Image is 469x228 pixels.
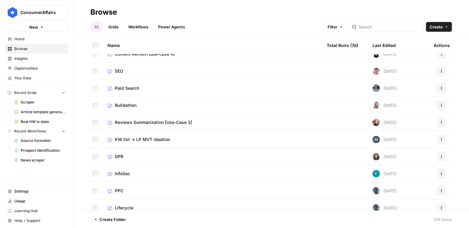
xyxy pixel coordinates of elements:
[373,204,397,212] div: [DATE]
[5,5,68,20] button: Workspace: ConsumerAffairs
[5,63,68,73] a: Opportunities
[115,154,123,160] span: DPR
[373,85,380,92] img: cey2xrdcekjvnatjucu2k7sm827y
[115,68,123,74] span: SEO
[107,119,317,125] a: Reviews Summarization [Use-Case 3]
[7,7,18,18] img: ConsumerAffairs Logo
[14,56,65,61] span: Insights
[14,189,65,194] span: Settings
[115,171,130,177] span: InfoSec
[107,85,317,91] a: Paid Search
[373,170,380,177] img: s7jow0aglyjrx5ox71uu927a0s2f
[115,85,139,91] span: Paid Search
[107,154,317,160] a: DPR
[11,155,68,165] a: News scraper
[14,90,36,96] span: Recent Grids
[373,67,397,75] div: [DATE]
[373,187,380,194] img: r8o5t4pzb0o6hnpgjs1ia4vi3qep
[115,188,123,194] span: PPC
[373,136,397,143] div: [DATE]
[5,206,68,216] a: Learning Hub
[373,102,397,109] div: [DATE]
[373,187,397,194] div: [DATE]
[14,75,65,81] span: Your Data
[14,46,65,52] span: Browse
[155,22,189,32] a: Power Agents
[373,153,380,160] img: 6mihlqu5uniej3b1t3326lbd0z67
[11,107,68,117] a: Article template generator
[14,198,65,204] span: Usage
[5,44,68,54] a: Browse
[14,128,46,134] span: Recent Workflows
[373,136,380,143] img: 2agzpzudf1hwegjq0yfnpolu71ad
[327,37,358,54] div: Total Runs (7d)
[21,109,65,115] span: Article template generator
[125,22,152,32] a: Workflows
[21,148,65,153] span: Prospect Identification
[11,146,68,155] a: Prospect Identification
[359,24,421,30] input: Search
[90,7,117,17] div: Browse
[14,66,65,71] span: Opportunities
[29,24,38,30] span: New
[21,138,65,143] span: Source formatter
[100,216,126,223] span: Create Folder
[14,218,65,223] span: Help + Support
[5,127,68,136] button: Recent Workflows
[115,119,192,125] span: Reviews Summarization [Use-Case 3]
[21,100,65,105] span: Scraper
[21,157,65,163] span: News scraper
[107,68,317,74] a: SEO
[21,119,65,125] span: Best HW in state
[373,37,396,54] div: Last Edited
[5,34,68,44] a: Home
[373,170,397,177] div: [DATE]
[434,37,450,54] div: Actions
[426,22,452,32] button: Create
[373,67,380,75] img: cligphsu63qclrxpa2fa18wddixk
[430,24,443,30] span: Create
[115,136,170,143] span: KW list -> LP MVT ideation
[20,9,57,16] span: ConsumerAffairs
[5,186,68,196] a: Settings
[373,204,380,212] img: r8o5t4pzb0o6hnpgjs1ia4vi3qep
[373,102,380,109] img: 6lzcvtqrom6glnstmpsj9w10zs8o
[324,22,347,32] button: Filter
[11,97,68,107] a: Scraper
[14,36,65,42] span: Home
[107,205,317,211] a: Lifecycle
[434,216,452,223] div: 129 Items
[5,54,68,63] a: Insights
[328,24,337,30] span: Filter
[373,85,397,92] div: [DATE]
[115,205,133,211] span: Lifecycle
[107,136,317,143] a: KW list -> LP MVT ideation
[14,208,65,214] span: Learning Hub
[107,37,317,54] div: Name
[5,216,68,226] button: Help + Support
[107,171,317,177] a: InfoSec
[373,153,397,160] div: [DATE]
[105,22,122,32] a: Grids
[5,88,68,97] button: Recent Grids
[90,22,102,32] a: All
[107,102,317,108] a: Buildathon
[107,188,317,194] a: PPC
[11,117,68,127] a: Best HW in state
[5,196,68,206] a: Usage
[5,23,68,32] button: New
[373,119,397,126] div: [DATE]
[11,136,68,146] a: Source formatter
[5,73,68,83] a: Your Data
[115,102,136,108] span: Buildathon
[373,119,380,126] img: rz5h4m3vtllfgh4rop6w7nfrq2ci
[90,215,129,224] button: Create Folder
